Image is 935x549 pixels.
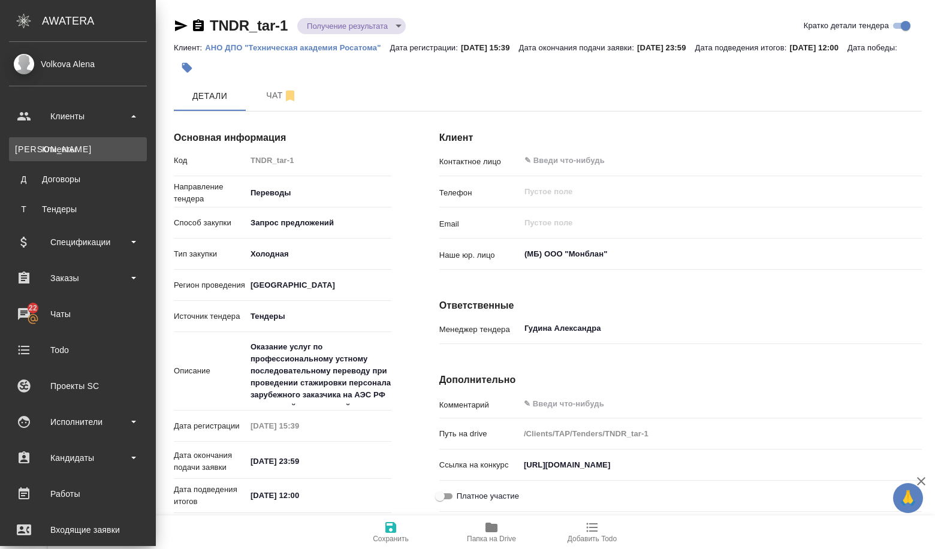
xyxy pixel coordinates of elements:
[915,253,918,255] button: Open
[174,279,246,291] p: Регион проведения
[174,217,246,229] p: Способ закупки
[439,459,520,471] p: Ссылка на конкурс
[22,302,44,314] span: 22
[174,43,205,52] p: Клиент:
[9,107,147,125] div: Клиенты
[439,373,922,387] h4: Дополнительно
[439,399,520,411] p: Комментарий
[542,515,643,549] button: Добавить Todo
[191,19,206,33] button: Скопировать ссылку
[174,450,246,473] p: Дата окончания подачи заявки
[523,185,894,199] input: Пустое поле
[893,483,923,513] button: 🙏
[174,420,246,432] p: Дата регистрации
[467,535,516,543] span: Папка на Drive
[9,521,147,539] div: Входящие заявки
[568,535,617,543] span: Добавить Todo
[174,365,246,377] p: Описание
[637,43,695,52] p: [DATE] 23:59
[457,490,519,502] span: Платное участие
[898,485,918,511] span: 🙏
[246,275,391,295] div: [GEOGRAPHIC_DATA]
[439,131,922,145] h4: Клиент
[9,341,147,359] div: Todo
[439,324,520,336] p: Менеджер тендера
[246,417,351,435] input: Пустое поле
[15,173,141,185] div: Договоры
[439,249,520,261] p: Наше юр. лицо
[439,428,520,440] p: Путь на drive
[9,167,147,191] a: ДДоговоры
[461,43,519,52] p: [DATE] 15:39
[174,131,391,145] h4: Основная информация
[174,181,246,205] p: Направление тендера
[15,143,141,155] div: Клиенты
[205,42,390,52] a: АНО ДПО "Техническая академия Росатома"
[174,155,246,167] p: Код
[915,327,918,330] button: Open
[3,479,153,509] a: Работы
[520,456,922,473] input: ✎ Введи что-нибудь
[174,55,200,81] button: Добавить тэг
[847,43,900,52] p: Дата победы:
[15,203,141,215] div: Тендеры
[246,453,351,470] input: ✎ Введи что-нибудь
[520,425,922,442] input: Пустое поле
[9,413,147,431] div: Исполнители
[246,152,391,169] input: Пустое поле
[3,335,153,365] a: Todo
[523,153,878,168] input: ✎ Введи что-нибудь
[804,20,889,32] span: Кратко детали тендера
[42,9,156,33] div: AWATERA
[9,233,147,251] div: Спецификации
[297,18,406,34] div: Получение результата
[174,19,188,33] button: Скопировать ссылку для ЯМессенджера
[9,269,147,287] div: Заказы
[9,58,147,71] div: Volkova Alena
[205,43,390,52] p: АНО ДПО "Техническая академия Росатома"
[439,187,520,199] p: Телефон
[181,89,239,104] span: Детали
[3,371,153,401] a: Проекты SC
[246,337,391,405] textarea: Оказание услуг по профессиональному устному последовательному переводу при проведении стажировки ...
[439,298,922,313] h4: Ответственные
[246,244,391,264] div: Холодная
[9,449,147,467] div: Кандидаты
[439,156,520,168] p: Контактное лицо
[246,306,391,327] div: [GEOGRAPHIC_DATA]
[174,484,246,508] p: Дата подведения итогов
[174,310,246,322] p: Источник тендера
[3,515,153,545] a: Входящие заявки
[789,43,847,52] p: [DATE] 12:00
[441,515,542,549] button: Папка на Drive
[523,216,894,230] input: Пустое поле
[915,159,918,162] button: Open
[210,17,288,34] a: TNDR_tar-1
[340,515,441,549] button: Сохранить
[9,485,147,503] div: Работы
[373,535,409,543] span: Сохранить
[390,43,461,52] p: Дата регистрации:
[9,305,147,323] div: Чаты
[519,43,637,52] p: Дата окончания подачи заявки:
[695,43,790,52] p: Дата подведения итогов:
[439,218,520,230] p: Email
[9,377,147,395] div: Проекты SC
[3,299,153,329] a: 22Чаты
[9,197,147,221] a: ТТендеры
[246,213,391,233] div: Запрос предложений
[246,487,351,504] input: ✎ Введи что-нибудь
[253,88,310,103] span: Чат
[246,183,391,203] div: Переводы
[174,248,246,260] p: Тип закупки
[9,137,147,161] a: [PERSON_NAME]Клиенты
[303,21,391,31] button: Получение результата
